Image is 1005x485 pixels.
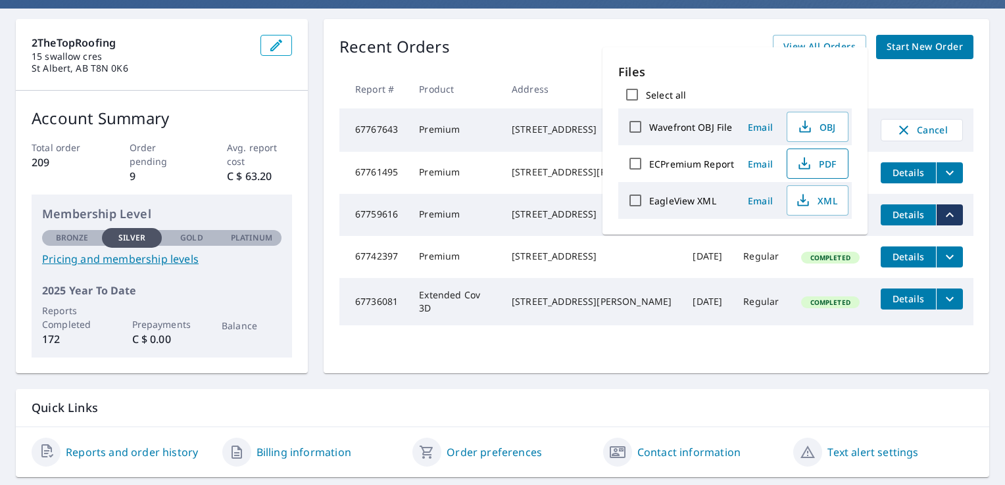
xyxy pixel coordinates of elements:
[222,319,282,333] p: Balance
[618,63,852,81] p: Files
[32,141,97,154] p: Total order
[42,251,282,267] a: Pricing and membership levels
[512,208,672,221] div: [STREET_ADDRESS]
[32,62,250,74] p: St Albert, AB T8N 0K6
[339,194,408,236] td: 67759616
[795,193,837,208] span: XML
[637,444,741,460] a: Contact information
[408,70,501,108] th: Product
[881,162,936,183] button: detailsBtn-67761495
[889,250,928,263] span: Details
[936,246,963,267] button: filesDropdownBtn-67742397
[739,191,781,211] button: Email
[118,232,146,244] p: Silver
[889,292,928,305] span: Details
[745,158,776,170] span: Email
[802,298,858,307] span: Completed
[130,141,195,168] p: Order pending
[802,253,858,262] span: Completed
[32,154,97,170] p: 209
[132,331,192,347] p: C $ 0.00
[881,289,936,310] button: detailsBtn-67736081
[66,444,198,460] a: Reports and order history
[257,444,351,460] a: Billing information
[512,123,672,136] div: [STREET_ADDRESS]
[408,194,501,236] td: Premium
[408,152,501,194] td: Premium
[408,278,501,325] td: Extended Cov 3D
[339,35,450,59] p: Recent Orders
[649,158,734,170] label: ECPremium Report
[42,283,282,298] p: 2025 Year To Date
[739,117,781,137] button: Email
[180,232,203,244] p: Gold
[132,317,192,331] p: Prepayments
[787,149,848,179] button: PDF
[876,35,973,59] a: Start New Order
[339,70,408,108] th: Report #
[130,168,195,184] p: 9
[739,154,781,174] button: Email
[649,121,732,133] label: Wavefront OBJ File
[339,108,408,152] td: 67767643
[339,278,408,325] td: 67736081
[649,195,716,207] label: EagleView XML
[787,185,848,216] button: XML
[339,236,408,278] td: 67742397
[408,236,501,278] td: Premium
[231,232,272,244] p: Platinum
[646,89,686,101] label: Select all
[795,156,837,172] span: PDF
[32,35,250,51] p: 2TheTopRoofing
[936,289,963,310] button: filesDropdownBtn-67736081
[889,208,928,221] span: Details
[447,444,542,460] a: Order preferences
[227,168,292,184] p: C $ 63.20
[42,304,102,331] p: Reports Completed
[227,141,292,168] p: Avg. report cost
[881,246,936,267] button: detailsBtn-67742397
[783,39,856,55] span: View All Orders
[745,195,776,207] span: Email
[32,51,250,62] p: 15 swallow cres
[512,250,672,263] div: [STREET_ADDRESS]
[339,152,408,194] td: 67761495
[889,166,928,179] span: Details
[42,331,102,347] p: 172
[881,119,963,141] button: Cancel
[32,400,973,416] p: Quick Links
[42,205,282,223] p: Membership Level
[936,204,963,225] button: filesDropdownBtn-67759616
[408,108,501,152] td: Premium
[887,39,963,55] span: Start New Order
[773,35,866,59] a: View All Orders
[682,236,733,278] td: [DATE]
[895,122,949,138] span: Cancel
[512,295,672,308] div: [STREET_ADDRESS][PERSON_NAME]
[682,278,733,325] td: [DATE]
[733,236,790,278] td: Regular
[745,121,776,133] span: Email
[827,444,918,460] a: Text alert settings
[881,204,936,225] button: detailsBtn-67759616
[501,70,682,108] th: Address
[32,106,292,130] p: Account Summary
[512,166,672,179] div: [STREET_ADDRESS][PERSON_NAME]
[787,112,848,142] button: OBJ
[795,119,837,135] span: OBJ
[733,278,790,325] td: Regular
[56,232,89,244] p: Bronze
[936,162,963,183] button: filesDropdownBtn-67761495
